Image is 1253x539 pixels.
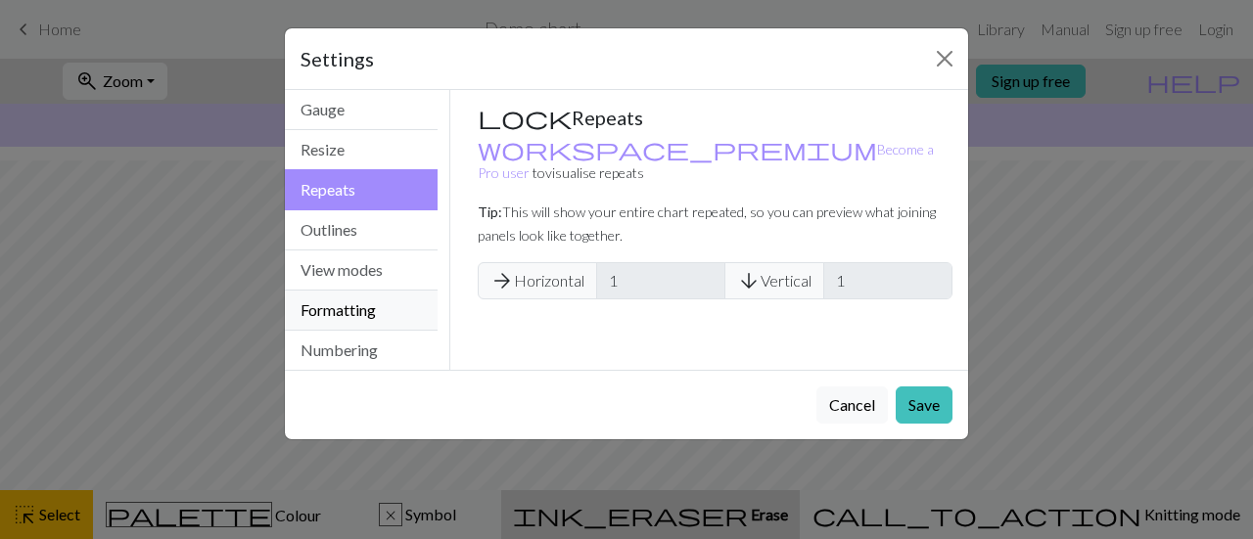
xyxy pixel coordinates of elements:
button: Numbering [285,331,438,370]
button: Resize [285,130,438,170]
button: Gauge [285,90,438,130]
a: Become a Pro user [478,141,934,181]
h5: Repeats [478,106,953,129]
h5: Settings [301,44,374,73]
span: arrow_forward [490,267,514,294]
small: This will show your entire chart repeated, so you can preview what joining panels look like toget... [478,203,936,244]
strong: Tip: [478,203,502,220]
button: Close [929,43,960,74]
button: Outlines [285,210,438,250]
button: Formatting [285,291,438,331]
small: to visualise repeats [478,141,934,181]
button: Save [896,386,952,424]
button: Cancel [816,386,888,424]
span: workspace_premium [478,135,877,162]
span: Vertical [724,262,824,299]
button: View modes [285,250,438,291]
button: Repeats [285,169,438,210]
span: arrow_downward [737,267,761,294]
span: Horizontal [478,262,597,299]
